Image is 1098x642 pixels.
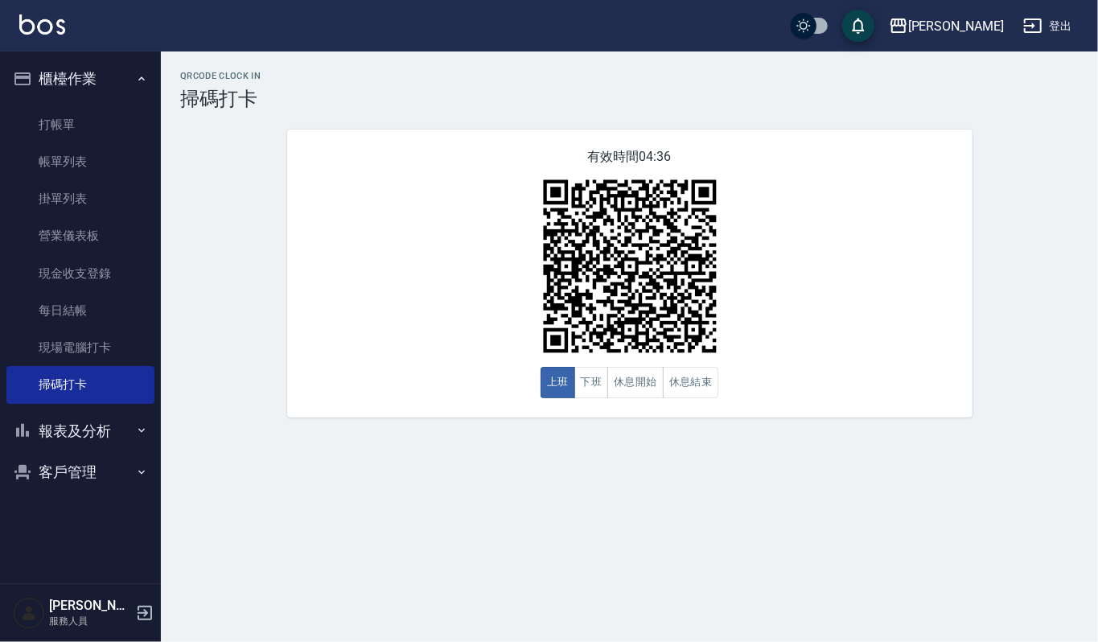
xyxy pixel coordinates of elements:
a: 現金收支登錄 [6,255,154,292]
h2: QRcode Clock In [180,71,1079,81]
button: save [842,10,874,42]
button: 下班 [574,367,609,398]
div: 有效時間 04:36 [287,130,973,418]
a: 帳單列表 [6,143,154,180]
button: [PERSON_NAME] [882,10,1010,43]
a: 打帳單 [6,106,154,143]
a: 營業儀表板 [6,217,154,254]
button: 休息開始 [607,367,664,398]
h3: 掃碼打卡 [180,88,1079,110]
button: 登出 [1017,11,1079,41]
h5: [PERSON_NAME] [49,598,131,614]
button: 客戶管理 [6,451,154,493]
img: Logo [19,14,65,35]
a: 每日結帳 [6,292,154,329]
div: [PERSON_NAME] [908,16,1004,36]
button: 上班 [541,367,575,398]
a: 掃碼打卡 [6,366,154,403]
button: 休息結束 [663,367,719,398]
button: 櫃檯作業 [6,58,154,100]
p: 服務人員 [49,614,131,628]
a: 掛單列表 [6,180,154,217]
img: Person [13,597,45,629]
button: 報表及分析 [6,410,154,452]
a: 現場電腦打卡 [6,329,154,366]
